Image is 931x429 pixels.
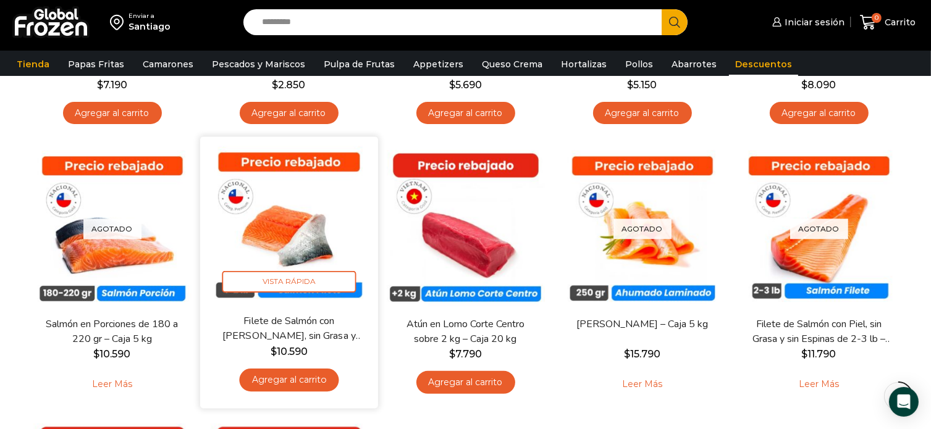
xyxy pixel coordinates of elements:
[449,79,455,91] span: $
[619,52,659,76] a: Pollos
[802,79,808,91] span: $
[110,12,128,33] img: address-field-icon.svg
[802,348,808,360] span: $
[62,52,130,76] a: Papas Fritas
[790,219,848,239] p: Agotado
[748,317,890,346] a: Filete de Salmón con Piel, sin Grasa y sin Espinas de 2-3 lb – Premium – Caja 10 kg
[41,317,183,346] a: Salmón en Porciones de 180 a 220 gr – Caja 5 kg
[239,369,339,391] a: Agregar al carrito: “Filete de Salmón con Piel, sin Grasa y sin Espinas 1-2 lb – Caja 10 Kg”
[603,371,681,397] a: Leé más sobre “Salmón Ahumado Laminado - Caja 5 kg”
[628,79,657,91] bdi: 5.150
[128,20,171,33] div: Santiago
[137,52,200,76] a: Camarones
[240,102,339,125] a: Agregar al carrito: “Camarón Cocido Pelado Very Small - Bronze - Caja 10 kg”
[270,346,307,357] bdi: 10.590
[555,52,613,76] a: Hortalizas
[73,371,151,397] a: Leé más sobre “Salmón en Porciones de 180 a 220 gr - Caja 5 kg”
[206,52,311,76] a: Pescados y Mariscos
[476,52,549,76] a: Queso Crema
[662,9,688,35] button: Search button
[270,346,276,357] span: $
[802,348,836,360] bdi: 11.790
[889,387,919,417] div: Open Intercom Messenger
[449,79,482,91] bdi: 5.690
[624,348,660,360] bdi: 15.790
[217,315,360,344] a: Filete de Salmón con [PERSON_NAME], sin Grasa y sin Espinas 1-2 lb – Caja 10 Kg
[94,348,131,360] bdi: 10.590
[613,219,672,239] p: Agotado
[780,371,858,397] a: Leé más sobre “Filete de Salmón con Piel, sin Grasa y sin Espinas de 2-3 lb - Premium - Caja 10 kg”
[407,52,470,76] a: Appetizers
[624,348,630,360] span: $
[83,219,141,239] p: Agotado
[770,102,869,125] a: Agregar al carrito: “Atún en Medallón de 180 a 220 g- Caja 5 kg”
[222,271,356,293] span: Vista Rápida
[97,79,103,91] span: $
[729,52,798,76] a: Descuentos
[665,52,723,76] a: Abarrotes
[128,12,171,20] div: Enviar a
[781,16,845,28] span: Iniciar sesión
[63,102,162,125] a: Agregar al carrito: “Camarón 31/35 Apanado Corte Mariposa - Bronze - Caja 5 kg”
[318,52,401,76] a: Pulpa de Frutas
[416,102,515,125] a: Agregar al carrito: “Atún en Trozos - Caja 10 kg”
[272,79,279,91] span: $
[802,79,836,91] bdi: 8.090
[628,79,634,91] span: $
[872,13,882,23] span: 0
[449,348,455,360] span: $
[272,79,306,91] bdi: 2.850
[97,79,127,91] bdi: 7.190
[449,348,482,360] bdi: 7.790
[769,10,845,35] a: Iniciar sesión
[571,317,713,331] a: [PERSON_NAME] – Caja 5 kg
[94,348,100,360] span: $
[593,102,692,125] a: Agregar al carrito: “Queso Crema Rafulco - 1,36 kg - Caja 16,32 kg”
[882,16,916,28] span: Carrito
[857,8,919,37] a: 0 Carrito
[416,371,515,394] a: Agregar al carrito: “Atún en Lomo Corte Centro sobre 2 kg - Caja 20 kg”
[394,317,536,346] a: Atún en Lomo Corte Centro sobre 2 kg – Caja 20 kg
[11,52,56,76] a: Tienda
